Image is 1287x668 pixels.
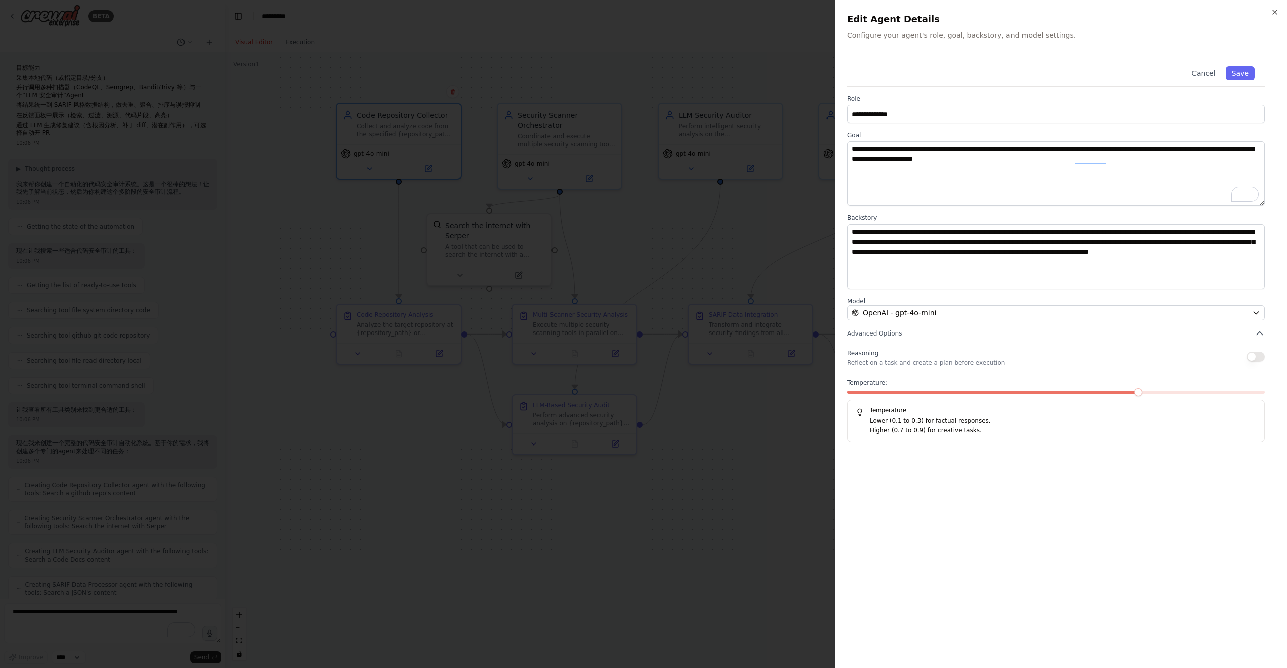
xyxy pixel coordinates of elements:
label: Role [847,95,1265,103]
label: Backstory [847,214,1265,222]
p: Lower (0.1 to 0.3) for factual responses. [870,416,1256,426]
span: Advanced Options [847,329,902,338]
span: Temperature: [847,379,887,387]
button: Save [1226,66,1255,80]
button: OpenAI - gpt-4o-mini [847,305,1265,320]
label: Goal [847,131,1265,139]
p: Reflect on a task and create a plan before execution [847,359,1005,367]
h2: Edit Agent Details [847,12,1275,26]
h5: Temperature [856,406,1256,414]
span: OpenAI - gpt-4o-mini [863,308,936,318]
span: Reasoning [847,350,878,357]
button: Cancel [1185,66,1221,80]
textarea: To enrich screen reader interactions, please activate Accessibility in Grammarly extension settings [847,141,1265,206]
button: Advanced Options [847,328,1265,339]
label: Model [847,297,1265,305]
p: Higher (0.7 to 0.9) for creative tasks. [870,426,1256,436]
p: Configure your agent's role, goal, backstory, and model settings. [847,30,1275,40]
